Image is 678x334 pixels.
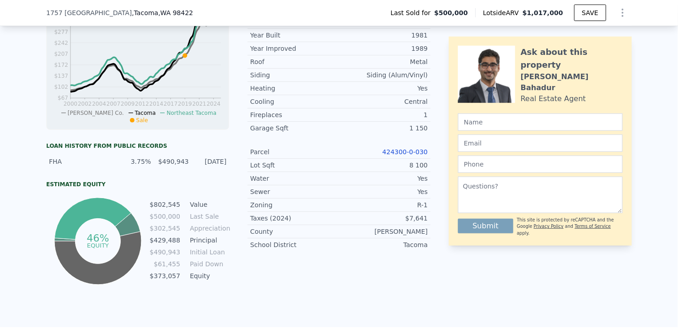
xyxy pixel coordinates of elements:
tspan: 46% [86,232,109,244]
tspan: equity [87,242,109,249]
tspan: 2019 [178,101,192,107]
td: Paid Down [188,259,229,269]
div: Real Estate Agent [521,93,586,104]
tspan: $67 [58,95,68,102]
div: Tacoma [339,240,428,249]
td: $500,000 [149,211,181,221]
a: 424300-0-030 [382,148,428,156]
tspan: 2007 [107,101,121,107]
div: Yes [339,174,428,183]
div: Year Improved [250,44,339,53]
div: Taxes (2024) [250,214,339,223]
tspan: $172 [54,62,68,68]
td: $429,488 [149,235,181,245]
span: Lotside ARV [483,8,522,17]
div: Cooling [250,97,339,106]
div: Yes [339,187,428,196]
div: This site is protected by reCAPTCHA and the Google and apply. [517,217,623,237]
div: Heating [250,84,339,93]
td: Initial Loan [188,247,229,257]
input: Phone [458,156,623,173]
div: Central [339,97,428,106]
td: $802,545 [149,199,181,210]
tspan: 2004 [92,101,106,107]
tspan: $242 [54,40,68,46]
div: Estimated Equity [46,181,229,188]
div: Ask about this property [521,46,623,71]
tspan: 2012 [135,101,149,107]
div: Roof [250,57,339,66]
tspan: 2014 [149,101,163,107]
div: County [250,227,339,236]
div: Parcel [250,147,339,156]
button: Show Options [613,4,632,22]
div: 3.75% [119,157,151,166]
div: [PERSON_NAME] [339,227,428,236]
input: Name [458,113,623,131]
span: $1,017,000 [522,9,563,16]
div: School District [250,240,339,249]
span: Northeast Tacoma [167,110,216,116]
span: , WA 98422 [158,9,193,16]
div: Zoning [250,200,339,210]
div: [PERSON_NAME] Bahadur [521,71,623,93]
td: Appreciation [188,223,229,233]
tspan: $207 [54,51,68,57]
button: SAVE [574,5,606,21]
td: Principal [188,235,229,245]
div: [DATE] [194,157,226,166]
td: $61,455 [149,259,181,269]
span: Sale [136,117,148,124]
button: Submit [458,219,513,233]
a: Terms of Service [575,224,611,229]
div: 1 150 [339,124,428,133]
tspan: 2024 [207,101,221,107]
tspan: $277 [54,29,68,35]
div: Year Built [250,31,339,40]
span: $500,000 [434,8,468,17]
span: Tacoma [135,110,156,116]
a: Privacy Policy [534,224,564,229]
div: Metal [339,57,428,66]
div: FHA [49,157,113,166]
tspan: 2009 [121,101,135,107]
div: $490,943 [156,157,188,166]
div: 8 100 [339,161,428,170]
div: 1989 [339,44,428,53]
td: $373,057 [149,271,181,281]
td: $302,545 [149,223,181,233]
div: 1 [339,110,428,119]
td: $490,943 [149,247,181,257]
span: , Tacoma [132,8,193,17]
div: Yes [339,84,428,93]
span: 1757 [GEOGRAPHIC_DATA] [46,8,132,17]
span: Last Sold for [391,8,435,17]
tspan: 2002 [78,101,92,107]
input: Email [458,135,623,152]
div: 1981 [339,31,428,40]
tspan: $102 [54,84,68,91]
div: Garage Sqft [250,124,339,133]
tspan: 2000 [64,101,78,107]
div: Fireplaces [250,110,339,119]
td: Equity [188,271,229,281]
td: Value [188,199,229,210]
div: $7,641 [339,214,428,223]
div: Siding (Alum/Vinyl) [339,70,428,80]
tspan: $137 [54,73,68,79]
span: [PERSON_NAME] Co. [68,110,124,116]
div: Lot Sqft [250,161,339,170]
tspan: 2017 [164,101,178,107]
div: Loan history from public records [46,142,229,150]
div: Water [250,174,339,183]
tspan: 2021 [192,101,206,107]
td: Last Sale [188,211,229,221]
div: Sewer [250,187,339,196]
div: Siding [250,70,339,80]
div: R-1 [339,200,428,210]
